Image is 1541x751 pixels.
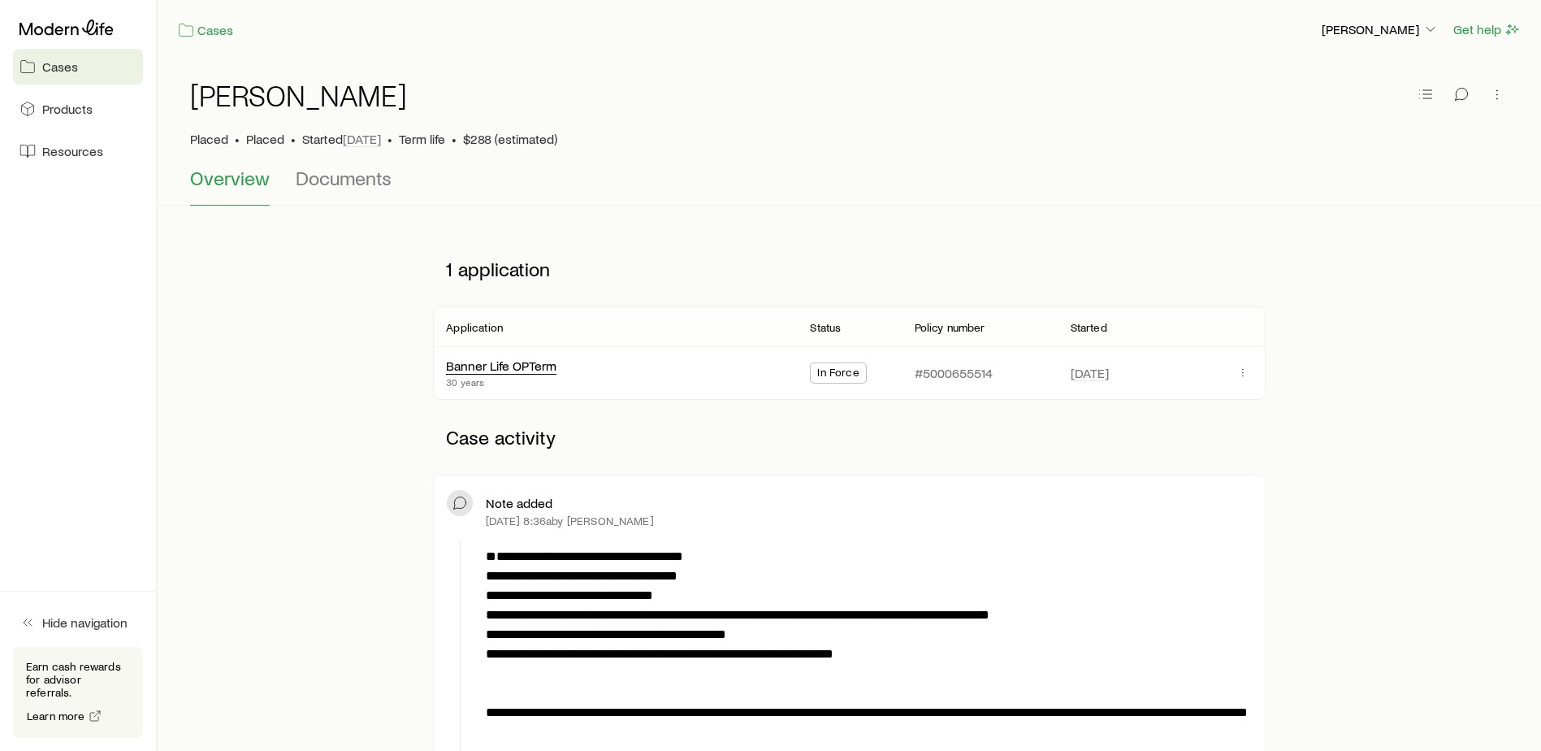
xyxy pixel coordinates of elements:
span: In Force [817,366,859,383]
div: Earn cash rewards for advisor referrals.Learn more [13,647,143,738]
p: Earn cash rewards for advisor referrals. [26,660,130,699]
span: Term life [399,131,445,147]
a: Products [13,91,143,127]
p: Started [1071,321,1107,334]
span: • [452,131,457,147]
button: Get help [1452,20,1522,39]
span: [DATE] [1071,365,1109,381]
span: [DATE] [343,131,381,147]
p: 30 years [446,375,556,389]
a: Cases [177,21,234,40]
span: Cases [42,59,78,75]
span: Learn more [27,710,85,722]
span: Overview [190,167,270,189]
p: [DATE] 8:36a by [PERSON_NAME] [486,514,653,527]
span: Hide navigation [42,614,128,631]
p: Case activity [433,413,1265,462]
div: Banner Life OPTerm [446,358,556,375]
span: • [387,131,392,147]
span: • [291,131,296,147]
p: Status [810,321,841,334]
button: [PERSON_NAME] [1321,20,1439,40]
p: 1 application [433,245,1265,293]
button: Hide navigation [13,605,143,640]
span: Placed [246,131,284,147]
a: Banner Life OPTerm [446,358,556,373]
p: Started [302,131,381,147]
span: Documents [296,167,392,189]
a: Resources [13,133,143,169]
p: Note added [486,495,552,511]
a: Cases [13,49,143,85]
p: Application [446,321,503,334]
p: Placed [190,131,228,147]
span: Products [42,101,93,117]
span: $288 (estimated) [463,131,557,147]
p: #5000655514 [915,365,993,381]
h1: [PERSON_NAME] [190,79,407,111]
p: [PERSON_NAME] [1322,21,1439,37]
div: Case details tabs [190,167,1509,206]
p: Policy number [915,321,985,334]
span: • [235,131,240,147]
span: Resources [42,143,103,159]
